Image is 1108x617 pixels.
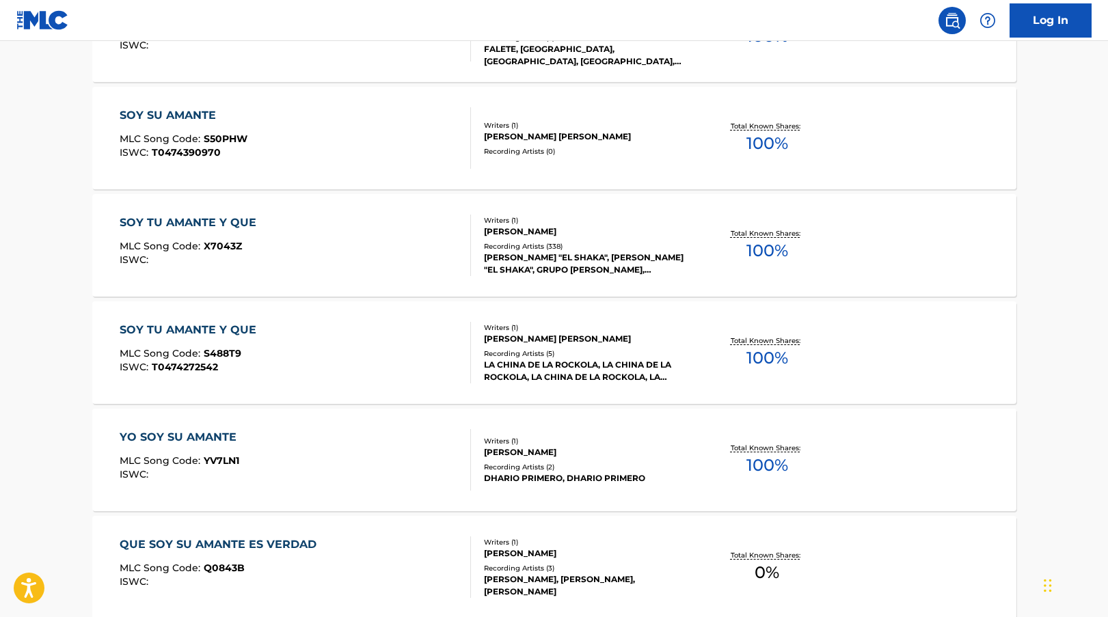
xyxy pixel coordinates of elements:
[1044,565,1052,606] div: Drag
[204,562,245,574] span: Q0843B
[484,225,690,238] div: [PERSON_NAME]
[746,238,788,263] span: 100 %
[120,575,152,588] span: ISWC :
[731,550,804,560] p: Total Known Shares:
[1010,3,1092,38] a: Log In
[484,43,690,68] div: FALETE, [GEOGRAPHIC_DATA], [GEOGRAPHIC_DATA], [GEOGRAPHIC_DATA], [GEOGRAPHIC_DATA]
[484,359,690,383] div: LA CHINA DE LA ROCKOLA, LA CHINA DE LA ROCKOLA, LA CHINA DE LA ROCKOLA, LA CHINA DE LA ROCKOLA, L...
[484,573,690,598] div: [PERSON_NAME], [PERSON_NAME], [PERSON_NAME]
[120,146,152,159] span: ISWC :
[152,361,218,373] span: T0474272542
[120,133,204,145] span: MLC Song Code :
[152,146,221,159] span: T0474390970
[484,472,690,484] div: DHARIO PRIMERO, DHARIO PRIMERO
[120,536,323,553] div: QUE SOY SU AMANTE ES VERDAD
[484,323,690,333] div: Writers ( 1 )
[484,215,690,225] div: Writers ( 1 )
[92,409,1016,511] a: YO SOY SU AMANTEMLC Song Code:YV7LN1ISWC:Writers (1)[PERSON_NAME]Recording Artists (2)DHARIO PRIM...
[484,333,690,345] div: [PERSON_NAME] [PERSON_NAME]
[120,562,204,574] span: MLC Song Code :
[484,462,690,472] div: Recording Artists ( 2 )
[974,7,1001,34] div: Help
[731,228,804,238] p: Total Known Shares:
[484,146,690,156] div: Recording Artists ( 0 )
[484,251,690,276] div: [PERSON_NAME] "EL SHAKA", [PERSON_NAME] "EL SHAKA", GRUPO [PERSON_NAME], [PERSON_NAME] “EL SHAKA”...
[484,563,690,573] div: Recording Artists ( 3 )
[731,121,804,131] p: Total Known Shares:
[120,347,204,359] span: MLC Song Code :
[16,10,69,30] img: MLC Logo
[92,87,1016,189] a: SOY SU AMANTEMLC Song Code:S50PHWISWC:T0474390970Writers (1)[PERSON_NAME] [PERSON_NAME]Recording ...
[120,322,263,338] div: SOY TU AMANTE Y QUE
[484,436,690,446] div: Writers ( 1 )
[484,547,690,560] div: [PERSON_NAME]
[484,120,690,131] div: Writers ( 1 )
[120,454,204,467] span: MLC Song Code :
[731,443,804,453] p: Total Known Shares:
[204,240,242,252] span: X7043Z
[484,537,690,547] div: Writers ( 1 )
[120,429,243,445] div: YO SOY SU AMANTE
[746,131,788,156] span: 100 %
[484,131,690,143] div: [PERSON_NAME] [PERSON_NAME]
[484,446,690,458] div: [PERSON_NAME]
[1040,551,1108,617] iframe: Chat Widget
[746,453,788,478] span: 100 %
[204,454,239,467] span: YV7LN1
[120,240,204,252] span: MLC Song Code :
[484,241,690,251] div: Recording Artists ( 338 )
[484,348,690,359] div: Recording Artists ( 5 )
[755,560,779,585] span: 0 %
[204,347,241,359] span: S488T9
[120,468,152,480] span: ISWC :
[979,12,996,29] img: help
[746,346,788,370] span: 100 %
[204,133,247,145] span: S50PHW
[92,301,1016,404] a: SOY TU AMANTE Y QUEMLC Song Code:S488T9ISWC:T0474272542Writers (1)[PERSON_NAME] [PERSON_NAME]Reco...
[120,215,263,231] div: SOY TU AMANTE Y QUE
[120,361,152,373] span: ISWC :
[120,39,152,51] span: ISWC :
[120,253,152,266] span: ISWC :
[92,194,1016,297] a: SOY TU AMANTE Y QUEMLC Song Code:X7043ZISWC:Writers (1)[PERSON_NAME]Recording Artists (338)[PERSO...
[120,107,247,124] div: SOY SU AMANTE
[731,335,804,346] p: Total Known Shares:
[944,12,960,29] img: search
[938,7,966,34] a: Public Search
